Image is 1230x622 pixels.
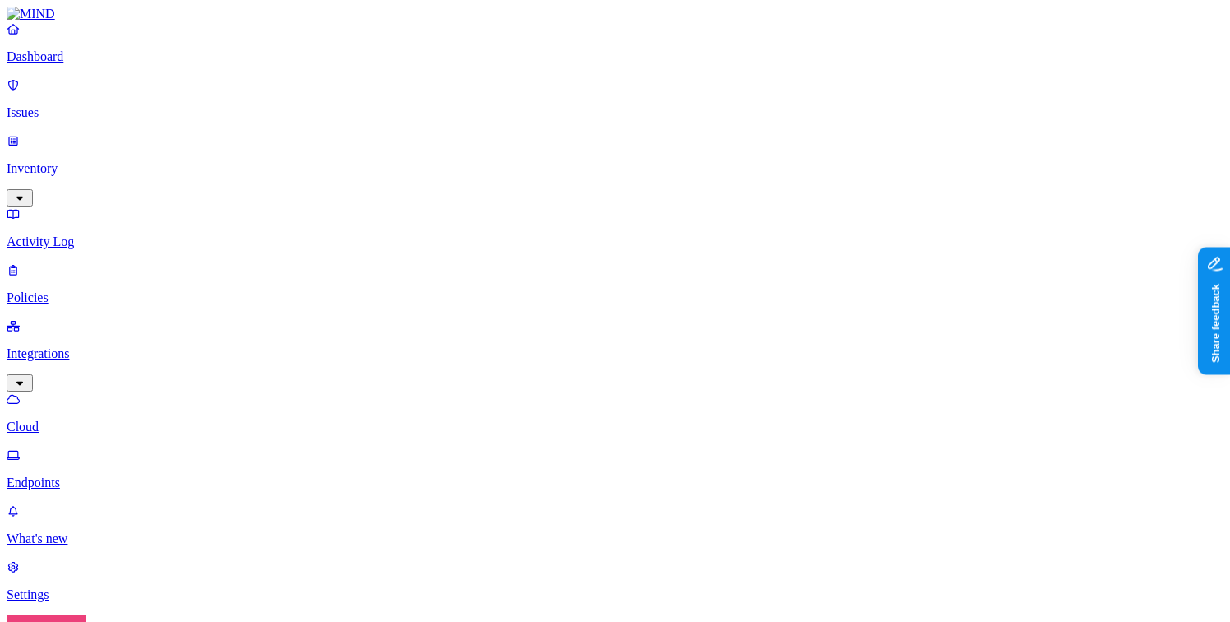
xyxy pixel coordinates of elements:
a: Activity Log [7,207,1223,249]
a: Cloud [7,392,1223,434]
img: MIND [7,7,55,21]
a: Settings [7,559,1223,602]
p: Inventory [7,161,1223,176]
a: Dashboard [7,21,1223,64]
p: Settings [7,587,1223,602]
p: Issues [7,105,1223,120]
a: Integrations [7,318,1223,389]
a: Policies [7,262,1223,305]
p: Cloud [7,420,1223,434]
a: MIND [7,7,1223,21]
p: Dashboard [7,49,1223,64]
p: Integrations [7,346,1223,361]
p: Policies [7,290,1223,305]
a: Endpoints [7,448,1223,490]
a: Inventory [7,133,1223,204]
a: What's new [7,504,1223,546]
p: What's new [7,531,1223,546]
a: Issues [7,77,1223,120]
p: Activity Log [7,234,1223,249]
p: Endpoints [7,476,1223,490]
